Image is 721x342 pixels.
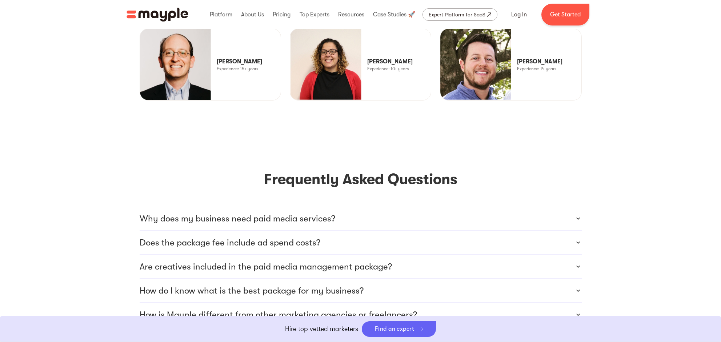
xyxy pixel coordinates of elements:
[517,66,556,72] p: Experience: 14 years
[541,4,589,25] a: Get Started
[429,10,485,19] div: Expert Platform for SaaS
[140,261,392,272] p: Are creatives included in the paid media management package?
[285,324,358,334] p: Hire top vetted marketers
[127,8,188,21] a: home
[140,285,364,296] p: How do I know what is the best package for my business?
[271,3,292,26] div: Pricing
[239,3,266,26] div: About Us
[140,169,582,189] h3: Frequently Asked Questions
[502,6,536,23] a: Log In
[367,57,413,66] p: [PERSON_NAME]
[422,8,497,21] a: Expert Platform for SaaS
[517,57,562,66] p: [PERSON_NAME]
[140,237,320,248] p: Does the package fee include ad spend costs?
[217,66,258,72] p: Experience: 15+ years
[127,8,188,21] img: Mayple logo
[685,307,721,342] div: 聊天小组件
[217,57,262,66] p: [PERSON_NAME]
[685,307,721,342] iframe: Chat Widget
[208,3,234,26] div: Platform
[336,3,366,26] div: Resources
[298,3,331,26] div: Top Experts
[375,326,414,333] div: Find an expert
[140,309,417,321] p: How is Mayple different from other marketing agencies or freelancers?
[140,213,335,224] p: Why does my business need paid media services?
[367,66,409,72] p: Experience: 10+ years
